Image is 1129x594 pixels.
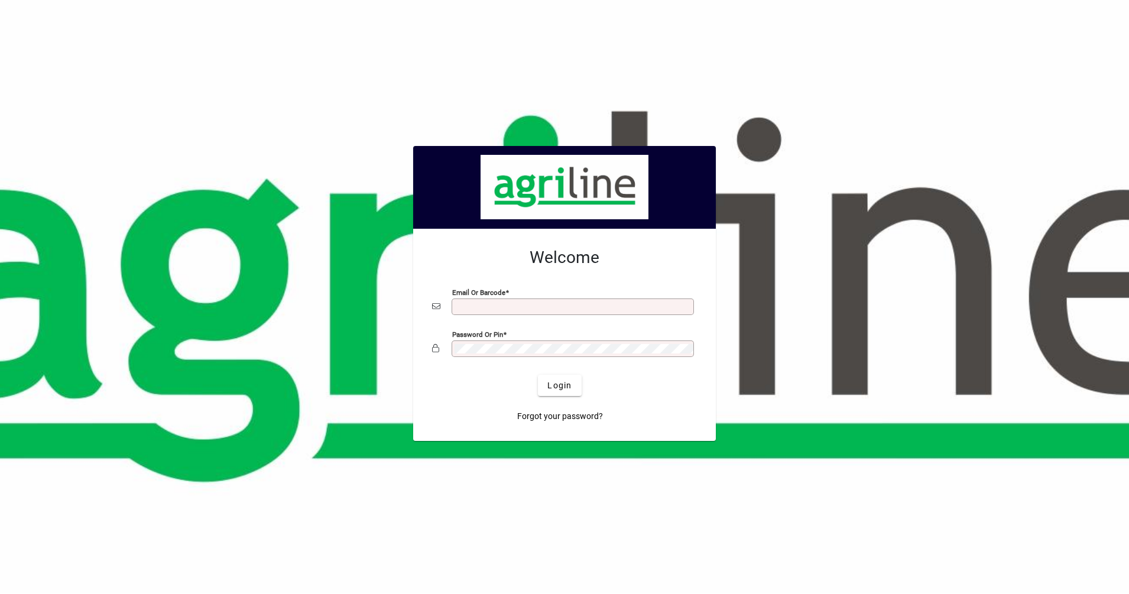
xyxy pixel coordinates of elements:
[452,330,503,339] mat-label: Password or Pin
[538,375,581,396] button: Login
[547,379,572,392] span: Login
[432,248,697,268] h2: Welcome
[517,410,603,423] span: Forgot your password?
[452,288,505,297] mat-label: Email or Barcode
[512,405,608,427] a: Forgot your password?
